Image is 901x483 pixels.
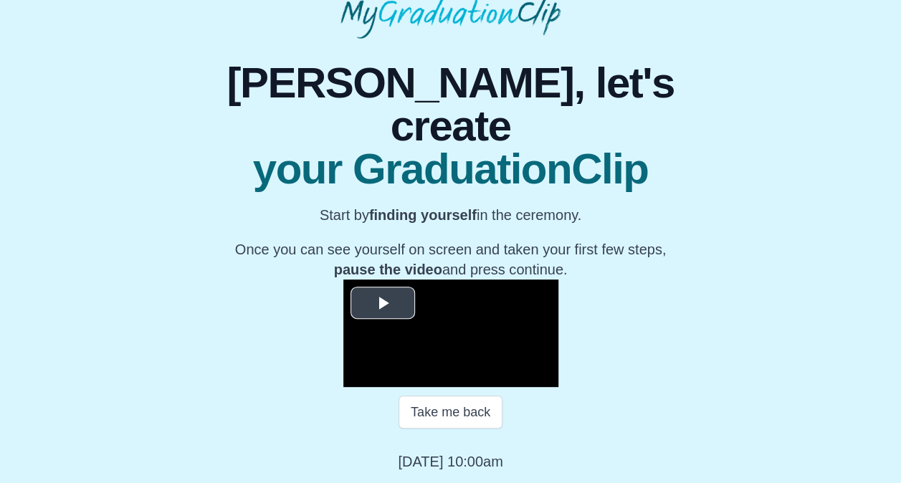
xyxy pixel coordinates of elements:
[225,148,676,191] span: your GraduationClip
[225,205,676,225] p: Start by in the ceremony.
[225,62,676,148] span: [PERSON_NAME], let's create
[369,207,477,223] b: finding yourself
[225,239,676,279] p: Once you can see yourself on screen and taken your first few steps, and press continue.
[399,396,502,429] button: Take me back
[343,279,558,387] div: Video Player
[334,262,442,277] b: pause the video
[398,451,502,472] p: [DATE] 10:00am
[351,287,415,319] button: Play Video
